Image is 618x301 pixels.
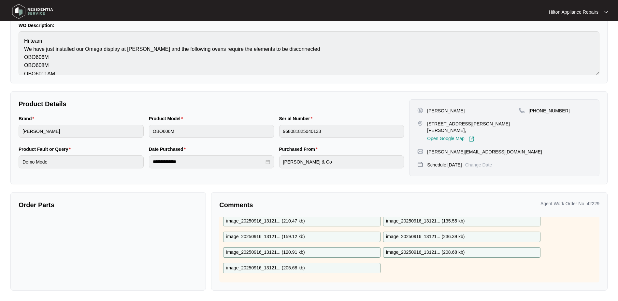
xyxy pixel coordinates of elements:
[149,115,186,122] label: Product Model
[153,158,264,165] input: Date Purchased
[427,162,462,168] p: Schedule: [DATE]
[417,149,423,154] img: map-pin
[604,10,608,14] img: dropdown arrow
[279,115,315,122] label: Serial Number
[19,31,599,75] textarea: Hi team We have just installed our Omega display at [PERSON_NAME] and the following ovens require...
[226,233,305,240] p: image_20250916_13121... ( 159.12 kb )
[279,146,320,152] label: Purchased From
[549,9,598,15] p: Hilton Appliance Repairs
[219,200,405,209] p: Comments
[386,218,465,225] p: image_20250916_13121... ( 135.55 kb )
[468,136,474,142] img: Link-External
[226,249,305,256] p: image_20250916_13121... ( 120.91 kb )
[386,249,465,256] p: image_20250916_13121... ( 208.68 kb )
[427,107,465,114] p: [PERSON_NAME]
[540,200,599,207] p: Agent Work Order No : 42229
[519,107,525,113] img: map-pin
[427,149,542,155] p: [PERSON_NAME][EMAIL_ADDRESS][DOMAIN_NAME]
[19,115,37,122] label: Brand
[465,162,492,168] p: Change Date
[427,136,474,142] a: Open Google Map
[10,2,55,21] img: residentia service logo
[19,22,599,29] p: WO Description:
[529,107,570,114] p: [PHONE_NUMBER]
[279,155,404,168] input: Purchased From
[19,125,144,138] input: Brand
[417,121,423,126] img: map-pin
[19,200,198,209] p: Order Parts
[417,107,423,113] img: user-pin
[386,233,465,240] p: image_20250916_13121... ( 236.39 kb )
[417,162,423,167] img: map-pin
[19,99,404,108] p: Product Details
[149,125,274,138] input: Product Model
[19,146,73,152] label: Product Fault or Query
[226,265,305,272] p: image_20250916_13121... ( 205.68 kb )
[279,125,404,138] input: Serial Number
[226,218,305,225] p: image_20250916_13121... ( 210.47 kb )
[149,146,188,152] label: Date Purchased
[19,155,144,168] input: Product Fault or Query
[427,121,519,134] p: [STREET_ADDRESS][PERSON_NAME][PERSON_NAME],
